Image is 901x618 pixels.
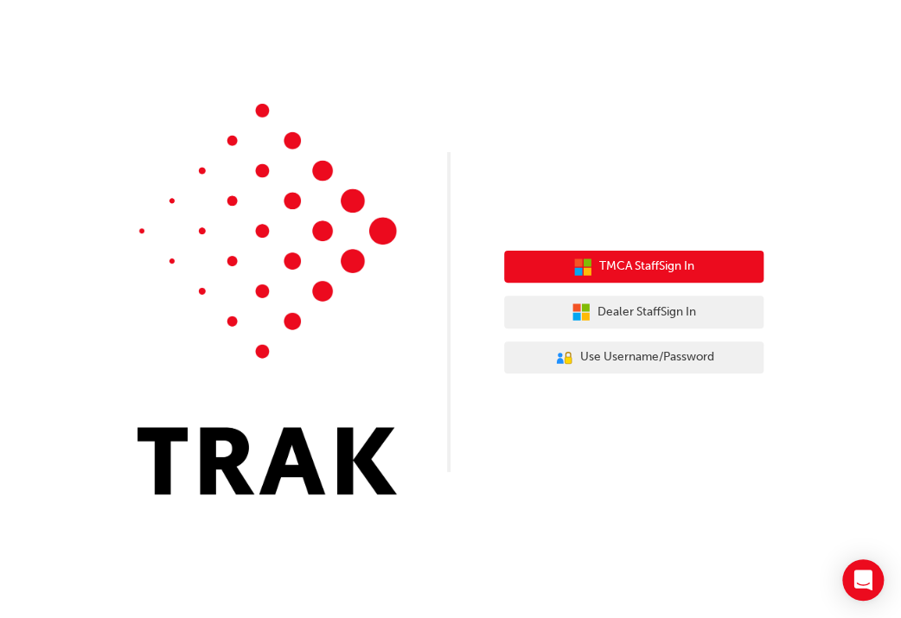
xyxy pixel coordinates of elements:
div: Open Intercom Messenger [842,559,884,601]
button: TMCA StaffSign In [504,251,764,284]
button: Dealer StaffSign In [504,296,764,328]
span: Use Username/Password [580,347,714,367]
span: TMCA Staff Sign In [599,257,694,277]
button: Use Username/Password [504,341,764,374]
img: Trak [137,104,397,494]
span: Dealer Staff Sign In [597,303,696,322]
